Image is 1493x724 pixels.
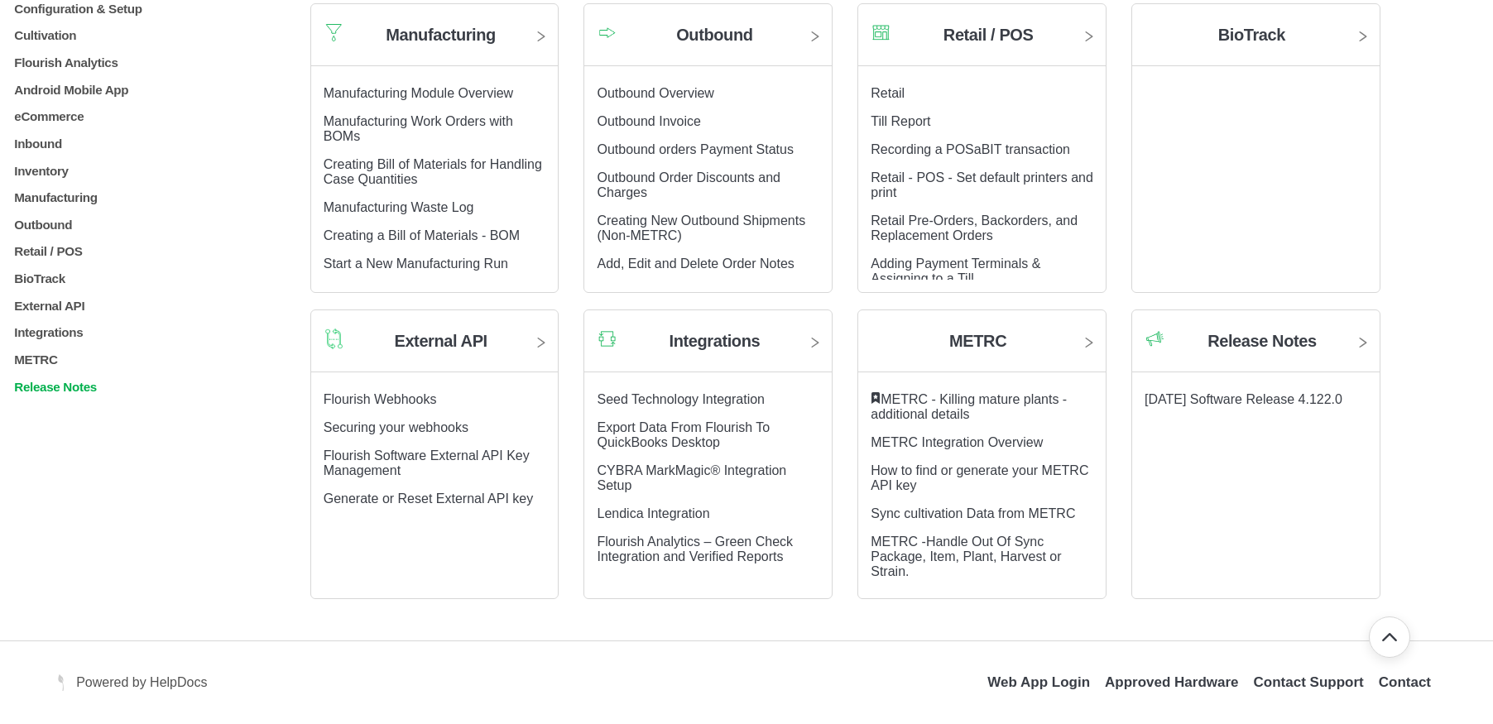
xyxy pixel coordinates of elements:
[597,114,700,128] a: Outbound Invoice article
[324,200,474,214] a: Manufacturing Waste Log article
[12,244,257,258] a: Retail / POS
[584,323,832,372] a: Category icon Integrations
[324,491,533,506] a: Generate or Reset External API key article
[76,675,207,689] span: Powered by HelpDocs
[324,420,468,434] a: Securing your webhooks article
[858,17,1106,66] a: Category icon Retail / POS
[1218,26,1285,45] h2: BioTrack
[12,380,257,394] a: Release Notes
[58,674,64,691] img: Flourish Help Center
[324,157,542,186] a: Creating Bill of Materials for Handling Case Quantities article
[12,352,257,367] a: METRC
[1105,674,1239,690] a: Opens in a new tab
[324,22,344,43] img: Category icon
[871,22,891,43] img: Category icon
[12,218,257,232] a: Outbound
[597,170,780,199] a: Outbound Order Discounts and Charges article
[12,55,257,70] a: Flourish Analytics
[1145,328,1165,349] img: Category icon
[597,506,709,520] a: Lendica Integration article
[987,674,1090,690] a: Opens in a new tab
[311,17,559,66] a: Category icon Manufacturing
[871,506,1075,520] a: Sync cultivation Data from METRC article
[871,463,1088,492] a: How to find or generate your METRC API key article
[58,674,68,690] a: Opens in a new tab
[871,170,1093,199] a: Retail - POS - Set default printers and print article
[68,674,207,690] a: Opens in a new tab
[1132,323,1380,372] a: Category icon Release Notes
[12,109,257,123] a: eCommerce
[871,142,1070,156] a: Recording a POSaBIT transaction article
[12,2,257,16] a: Configuration & Setup
[597,86,713,100] a: Outbound Overview article
[871,392,1093,422] div: ​
[324,86,513,100] a: Manufacturing Module Overview article
[670,332,761,351] h2: Integrations
[871,114,930,128] a: Till Report article
[597,257,794,271] a: Add, Edit and Delete Order Notes article
[12,190,257,204] a: Manufacturing
[1207,332,1317,351] h2: Release Notes
[871,213,1078,242] a: Retail Pre-Orders, Backorders, and Replacement Orders article
[871,392,881,404] svg: Featured
[597,463,786,492] a: CYBRA MarkMagic® Integration Setup article
[597,328,617,349] img: Category icon
[584,17,832,66] a: Category icon Outbound
[597,535,793,563] a: Flourish Analytics – Green Check Integration and Verified Reports article
[12,164,257,178] a: Inventory
[324,392,437,406] a: Flourish Webhooks article
[12,325,257,339] a: Integrations
[1369,616,1410,658] button: Go back to top of document
[12,83,257,97] a: Android Mobile App
[676,26,752,45] h2: Outbound
[324,228,520,242] a: Creating a Bill of Materials - BOM article
[871,86,905,100] a: Retail article
[386,26,496,45] h2: Manufacturing
[12,271,257,285] a: BioTrack
[324,328,344,349] img: Category icon
[12,28,257,42] a: Cultivation
[597,392,765,406] a: Seed Technology Integration article
[871,392,1067,421] a: METRC - Killing mature plants - additional details article
[12,299,257,313] a: External API
[949,332,1006,351] h2: METRC
[871,535,1061,578] a: METRC -Handle Out Of Sync Package, Item, Plant, Harvest or Strain. article
[324,257,508,271] a: Start a New Manufacturing Run article
[1145,392,1342,406] a: 2025.08.26 Software Release 4.122.0 article
[943,26,1034,45] h2: Retail / POS
[394,332,487,351] h2: External API
[12,137,257,151] a: Inbound
[311,323,559,372] a: Category icon External API
[871,257,1040,285] a: Adding Payment Terminals & Assigning to a Till article
[1254,674,1364,690] a: Opens in a new tab
[597,420,770,449] a: Export Data From Flourish To QuickBooks Desktop article
[597,26,617,40] img: Category icon
[324,114,513,143] a: Manufacturing Work Orders with BOMs article
[1379,674,1431,690] a: Contact
[597,142,793,156] a: Outbound orders Payment Status article
[858,323,1106,372] a: METRC
[871,435,1043,449] a: METRC Integration Overview article
[1132,17,1380,66] a: BioTrack
[324,448,530,477] a: Flourish Software External API Key Management article
[597,213,805,242] a: Creating New Outbound Shipments (Non-METRC) article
